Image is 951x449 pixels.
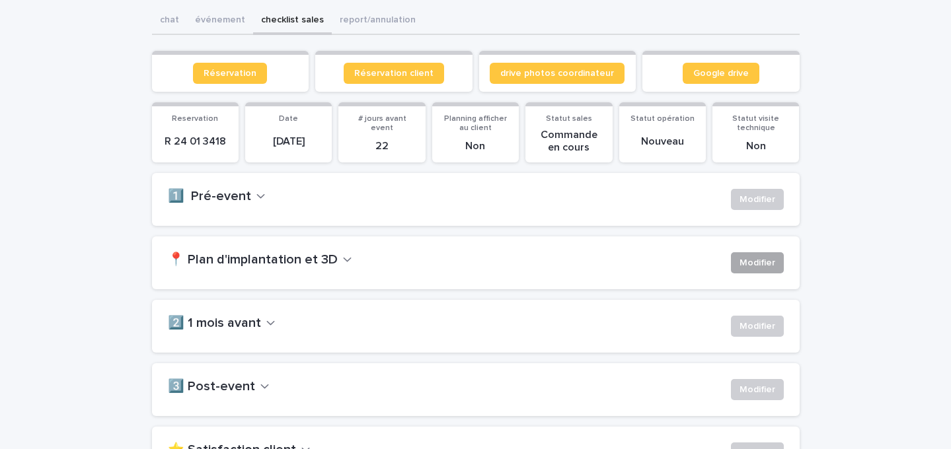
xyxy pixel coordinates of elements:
[731,189,784,210] button: Modifier
[193,63,267,84] a: Réservation
[344,63,444,84] a: Réservation client
[253,7,332,35] button: checklist sales
[546,115,592,123] span: Statut sales
[533,129,604,154] p: Commande en cours
[440,140,511,153] p: Non
[732,115,779,132] span: Statut visite technique
[731,379,784,400] button: Modifier
[187,7,253,35] button: événement
[740,193,775,206] span: Modifier
[740,383,775,396] span: Modifier
[346,140,417,153] p: 22
[204,69,256,78] span: Réservation
[490,63,625,84] a: drive photos coordinateur
[731,252,784,273] button: Modifier
[358,115,406,132] span: # jours avant event
[168,189,266,205] button: 1️⃣ Pré-event
[160,135,231,148] p: R 24 01 3418
[731,316,784,337] button: Modifier
[168,316,276,331] button: 2️⃣ 1 mois avant
[740,320,775,333] span: Modifier
[279,115,298,123] span: Date
[627,135,698,148] p: Nouveau
[152,7,187,35] button: chat
[168,316,261,331] h2: 2️⃣ 1 mois avant
[683,63,759,84] a: Google drive
[172,115,218,123] span: Reservation
[500,69,614,78] span: drive photos coordinateur
[693,69,749,78] span: Google drive
[253,135,324,148] p: [DATE]
[168,379,255,395] h2: 3️⃣ Post-event
[740,256,775,269] span: Modifier
[168,189,251,205] h2: 1️⃣ Pré-event
[354,69,434,78] span: Réservation client
[332,7,424,35] button: report/annulation
[444,115,507,132] span: Planning afficher au client
[168,252,338,268] h2: 📍 Plan d'implantation et 3D
[168,252,352,268] button: 📍 Plan d'implantation et 3D
[630,115,695,123] span: Statut opération
[168,379,270,395] button: 3️⃣ Post-event
[720,140,791,153] p: Non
